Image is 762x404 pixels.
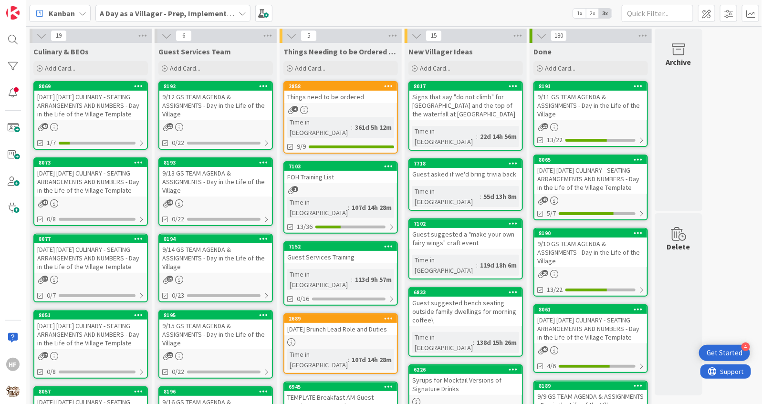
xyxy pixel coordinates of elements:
div: [DATE] Brunch Lead Role and Duties [284,323,397,335]
div: Time in [GEOGRAPHIC_DATA] [287,117,351,138]
a: 8051[DATE] [DATE] CULINARY - SEATING ARRANGEMENTS AND NUMBERS - Day in the Life of the Village Te... [33,310,148,379]
div: 2858 [289,83,397,90]
div: 81939/13 GS TEAM AGENDA & ASSIGNMENTS - Day in the Life of the Village [159,158,272,197]
div: 138d 15h 26m [474,337,519,348]
div: 8194 [159,235,272,243]
a: 8017Signs that say "do not climb" for [GEOGRAPHIC_DATA] and the top of the waterfall at [GEOGRAPH... [408,81,523,151]
a: 7152Guest Services TrainingTime in [GEOGRAPHIC_DATA]:113d 9h 57m0/16 [283,241,398,306]
div: 8061 [534,305,647,314]
div: 81959/15 GS TEAM AGENDA & ASSIGNMENTS - Day in the Life of the Village [159,311,272,349]
a: 2689[DATE] Brunch Lead Role and DutiesTime in [GEOGRAPHIC_DATA]:107d 14h 28m [283,313,398,374]
div: 6226 [414,366,522,373]
span: 0/7 [47,290,56,300]
span: Add Card... [420,64,450,73]
div: 8191 [539,83,647,90]
span: 0/22 [172,214,184,224]
div: 55d 13h 8m [481,191,519,202]
div: 8196 [164,388,272,395]
div: [DATE] [DATE] CULINARY - SEATING ARRANGEMENTS AND NUMBERS - Day in the Life of the Village Template [34,91,147,120]
a: 81919/11 GS TEAM AGENDA & ASSIGNMENTS - Day in the Life of the Village13/22 [533,81,648,147]
span: Kanban [49,8,75,19]
span: Guest Services Team [158,47,231,56]
span: 43 [542,197,548,203]
div: 8196 [159,387,272,396]
div: 8065 [534,155,647,164]
span: 0/16 [297,294,309,304]
div: Get Started [707,348,742,358]
input: Quick Filter... [622,5,693,22]
a: 8061[DATE] [DATE] CULINARY - SEATING ARRANGEMENTS AND NUMBERS - Day in the Life of the Village Te... [533,304,648,373]
div: Time in [GEOGRAPHIC_DATA] [412,332,473,353]
div: 9/14 GS TEAM AGENDA & ASSIGNMENTS - Day in the Life of the Village [159,243,272,273]
div: 8017Signs that say "do not climb" for [GEOGRAPHIC_DATA] and the top of the waterfall at [GEOGRAPH... [409,82,522,120]
div: 8077 [34,235,147,243]
div: 2689 [284,314,397,323]
span: 1x [573,9,586,18]
div: 9/11 GS TEAM AGENDA & ASSIGNMENTS - Day in the Life of the Village [534,91,647,120]
div: 2689 [289,315,397,322]
a: 8073[DATE] [DATE] CULINARY - SEATING ARRANGEMENTS AND NUMBERS - Day in the Life of the Village Te... [33,157,148,226]
div: 6226 [409,365,522,374]
div: [DATE] [DATE] CULINARY - SEATING ARRANGEMENTS AND NUMBERS - Day in the Life of the Village Template [34,167,147,197]
div: 8061 [539,306,647,313]
span: 20 [542,270,548,276]
a: 7103FOH Training ListTime in [GEOGRAPHIC_DATA]:107d 14h 28m13/36 [283,161,398,234]
div: 107d 14h 28m [349,354,394,365]
span: : [476,260,478,270]
div: 7103 [289,163,397,170]
span: : [351,274,353,285]
a: 81949/14 GS TEAM AGENDA & ASSIGNMENTS - Day in the Life of the Village0/23 [158,234,273,302]
div: 8065 [539,156,647,163]
span: 19 [167,199,173,206]
span: 13/22 [547,135,563,145]
div: 6945 [284,383,397,391]
div: 22d 14h 56m [478,131,519,142]
div: Time in [GEOGRAPHIC_DATA] [287,349,348,370]
span: 0/8 [47,367,56,377]
div: 6833Guest suggested bench seating outside family dwellings for morning coffee\ [409,288,522,326]
span: Support [20,1,43,13]
span: 0/23 [172,290,184,300]
div: Things need to be ordered [284,91,397,103]
div: 119d 18h 6m [478,260,519,270]
span: : [476,131,478,142]
div: 81919/11 GS TEAM AGENDA & ASSIGNMENTS - Day in the Life of the Village [534,82,647,120]
span: Add Card... [545,64,575,73]
div: 81949/14 GS TEAM AGENDA & ASSIGNMENTS - Day in the Life of the Village [159,235,272,273]
div: Guest suggested bench seating outside family dwellings for morning coffee\ [409,297,522,326]
div: 7718 [414,160,522,167]
div: 8073 [34,158,147,167]
div: 6226Syrups for Mocktail Versions of Signature Drinks [409,365,522,395]
span: 19 [167,276,173,282]
div: 8192 [164,83,272,90]
span: 19 [51,30,67,41]
div: 8051 [34,311,147,320]
div: 2858 [284,82,397,91]
div: 8192 [159,82,272,91]
a: 81929/12 GS TEAM AGENDA & ASSIGNMENTS - Day in the Life of the Village0/22 [158,81,273,150]
span: : [480,191,481,202]
div: 8077 [39,236,147,242]
a: 7718Guest asked if we'd bring trivia backTime in [GEOGRAPHIC_DATA]:55d 13h 8m [408,158,523,211]
div: FOH Training List [284,171,397,183]
div: 9/12 GS TEAM AGENDA & ASSIGNMENTS - Day in the Life of the Village [159,91,272,120]
span: 13/22 [547,285,563,295]
span: Add Card... [170,64,200,73]
span: Add Card... [295,64,325,73]
div: 7152 [284,242,397,251]
div: 8077[DATE] [DATE] CULINARY - SEATING ARRANGEMENTS AND NUMBERS - Day in the Life of the Village Te... [34,235,147,273]
div: 8069 [39,83,147,90]
div: 6945 [289,383,397,390]
span: 0/8 [47,214,56,224]
span: 15 [426,30,442,41]
div: 9/15 GS TEAM AGENDA & ASSIGNMENTS - Day in the Life of the Village [159,320,272,349]
a: 81939/13 GS TEAM AGENDA & ASSIGNMENTS - Day in the Life of the Village0/22 [158,157,273,226]
div: Time in [GEOGRAPHIC_DATA] [412,186,480,207]
div: Archive [666,56,691,68]
span: 19 [167,352,173,358]
div: 7718Guest asked if we'd bring trivia back [409,159,522,180]
div: 8193 [164,159,272,166]
span: 37 [42,276,48,282]
span: : [348,354,349,365]
a: 8065[DATE] [DATE] CULINARY - SEATING ARRANGEMENTS AND NUMBERS - Day in the Life of the Village Te... [533,155,648,220]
